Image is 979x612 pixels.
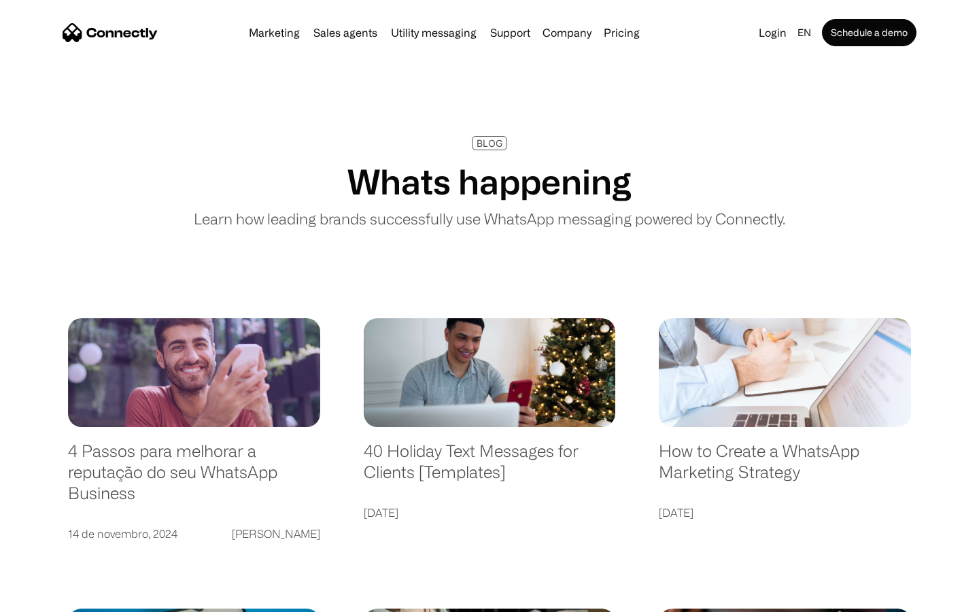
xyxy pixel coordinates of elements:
a: Pricing [598,27,645,38]
a: Support [485,27,536,38]
a: How to Create a WhatsApp Marketing Strategy [659,441,911,496]
a: Login [753,23,792,42]
ul: Language list [27,588,82,607]
div: Company [538,23,596,42]
div: [PERSON_NAME] [232,524,320,543]
a: Utility messaging [385,27,482,38]
div: [DATE] [659,503,693,522]
div: BLOG [477,138,502,148]
div: 14 de novembro, 2024 [68,524,177,543]
a: 40 Holiday Text Messages for Clients [Templates] [364,441,616,496]
aside: Language selected: English [14,588,82,607]
div: [DATE] [364,503,398,522]
a: Schedule a demo [822,19,916,46]
a: home [63,22,158,43]
div: Company [543,23,591,42]
a: 4 Passos para melhorar a reputação do seu WhatsApp Business [68,441,320,517]
a: Marketing [243,27,305,38]
p: Learn how leading brands successfully use WhatsApp messaging powered by Connectly. [194,207,785,230]
a: Sales agents [308,27,383,38]
div: en [797,23,811,42]
h1: Whats happening [347,161,632,202]
div: en [792,23,819,42]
